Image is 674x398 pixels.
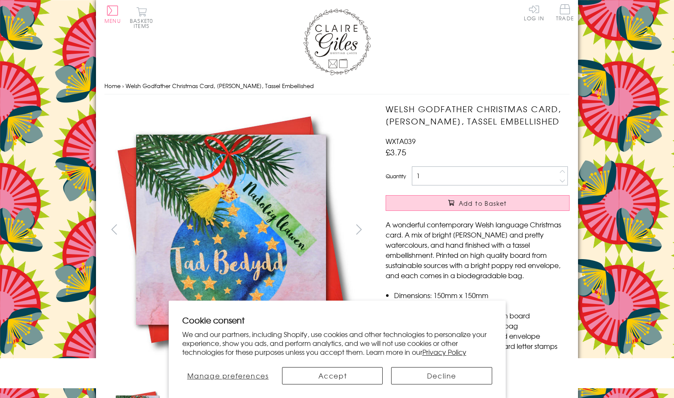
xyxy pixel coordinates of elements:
span: Trade [556,4,574,21]
button: Basket0 items [130,7,153,28]
span: Manage preferences [187,370,269,381]
img: Claire Giles Greetings Cards [303,8,371,75]
p: A wonderful contemporary Welsh language Christmas card. A mix of bright [PERSON_NAME] and pretty ... [386,219,570,280]
img: Welsh Godfather Christmas Card, Nadolig Llawen Tad Bedydd, Tassel Embellished [104,103,358,357]
span: £3.75 [386,146,406,158]
a: Home [104,82,121,90]
nav: breadcrumbs [104,77,570,95]
button: Manage preferences [182,367,274,384]
button: Accept [282,367,383,384]
h2: Cookie consent [182,314,492,326]
a: Privacy Policy [422,347,466,357]
span: WXTA039 [386,136,416,146]
button: next [350,220,369,239]
button: Decline [391,367,492,384]
button: Add to Basket [386,195,570,211]
span: Menu [104,17,121,25]
span: Welsh Godfather Christmas Card, [PERSON_NAME], Tassel Embellished [126,82,314,90]
label: Quantity [386,172,406,180]
h1: Welsh Godfather Christmas Card, [PERSON_NAME], Tassel Embellished [386,103,570,127]
p: We and our partners, including Shopify, use cookies and other technologies to personalize your ex... [182,330,492,356]
a: Trade [556,4,574,22]
li: Dimensions: 150mm x 150mm [394,290,570,300]
button: prev [104,220,123,239]
span: Add to Basket [459,199,507,207]
img: Welsh Godfather Christmas Card, Nadolig Llawen Tad Bedydd, Tassel Embellished [369,103,622,357]
button: Menu [104,6,121,23]
a: Log In [524,4,544,21]
span: 0 items [134,17,153,30]
span: › [122,82,124,90]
